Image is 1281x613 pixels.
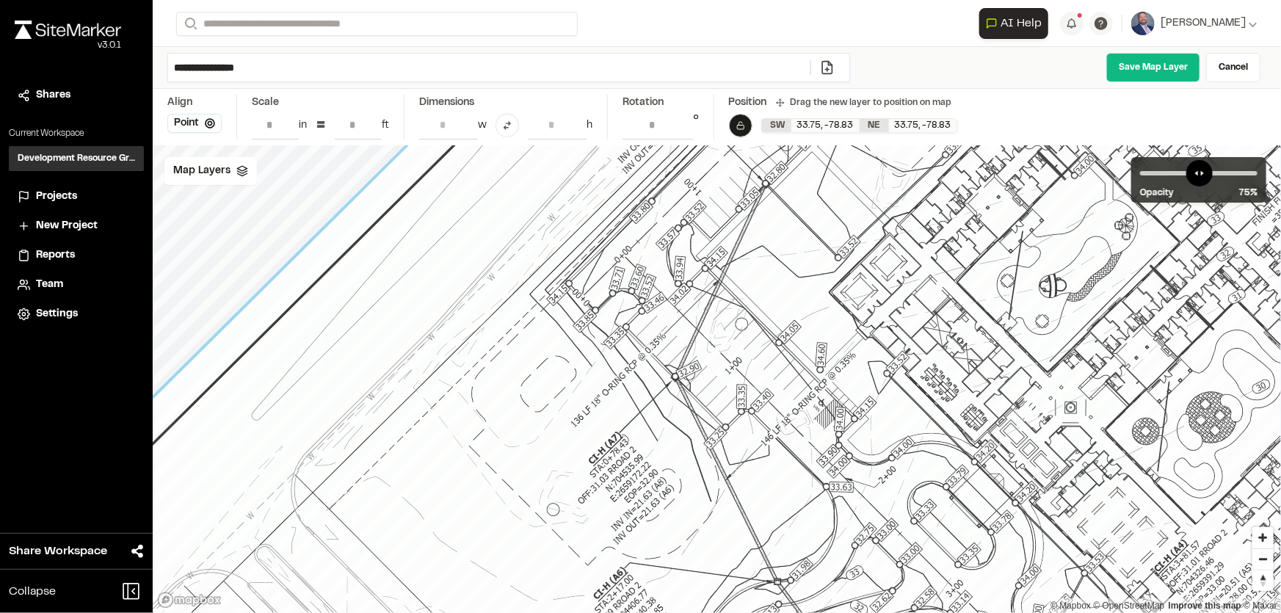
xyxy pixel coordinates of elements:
[299,117,307,134] div: in
[15,21,121,39] img: rebrand.png
[693,111,699,139] div: °
[979,8,1048,39] button: Open AI Assistant
[382,117,389,134] div: ft
[9,543,107,560] span: Share Workspace
[18,247,135,264] a: Reports
[18,306,135,322] a: Settings
[762,119,957,133] div: SW 33.74936608618316, -78.83220141783497 | NE 33.75199462797514, -78.82745939970931
[1094,601,1165,611] a: OpenStreetMap
[1001,15,1042,32] span: AI Help
[889,119,957,132] div: 33.75 , -78.83
[762,119,791,132] div: SW
[173,163,231,179] span: Map Layers
[810,60,843,75] a: Add/Change File
[791,119,860,132] div: 33.75 , -78.83
[1131,12,1258,35] button: [PERSON_NAME]
[15,39,121,52] div: Oh geez...please don't...
[316,114,326,137] div: =
[1239,186,1258,200] span: 75 %
[176,12,203,36] button: Search
[36,218,98,234] span: New Project
[1252,527,1274,548] button: Zoom in
[18,277,135,293] a: Team
[1252,570,1274,591] button: Reset bearing to north
[167,114,222,133] button: Point
[36,189,77,205] span: Projects
[1244,601,1277,611] a: Maxar
[9,583,56,601] span: Collapse
[36,247,75,264] span: Reports
[18,218,135,234] a: New Project
[167,95,222,111] div: Align
[1252,549,1274,570] span: Zoom out
[1140,186,1174,200] span: Opacity
[1252,548,1274,570] button: Zoom out
[419,95,592,111] div: Dimensions
[252,95,279,111] div: Scale
[860,119,889,132] div: NE
[18,189,135,205] a: Projects
[478,117,487,134] div: w
[623,95,699,111] div: Rotation
[729,114,752,137] button: Un-Lock Map Layer Position
[1106,53,1200,82] a: Save Map Layer
[587,117,592,134] div: h
[776,96,952,109] div: Drag the new layer to position on map
[18,87,135,104] a: Shares
[1169,601,1241,611] a: Map feedback
[1206,53,1260,82] a: Cancel
[36,306,78,322] span: Settings
[18,152,135,165] h3: Development Resource Group
[729,95,767,111] div: Position
[157,592,222,609] a: Mapbox logo
[36,87,70,104] span: Shares
[9,127,144,140] p: Current Workspace
[979,8,1054,39] div: Open AI Assistant
[36,277,63,293] span: Team
[1050,601,1091,611] a: Mapbox
[1131,12,1155,35] img: User
[1161,15,1246,32] span: [PERSON_NAME]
